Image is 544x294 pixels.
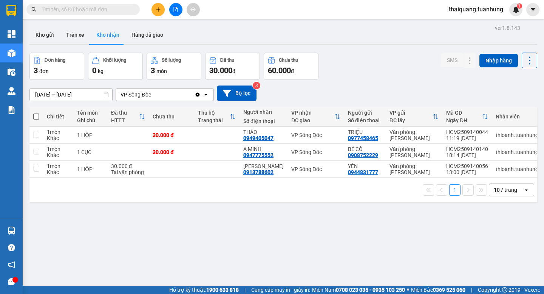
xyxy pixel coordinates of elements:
[29,26,60,44] button: Kho gửi
[243,109,284,115] div: Người nhận
[513,6,519,13] img: icon-new-feature
[47,135,70,141] div: Khác
[187,3,200,16] button: aim
[411,286,465,294] span: Miền Bắc
[243,163,284,169] div: HOÀNG MINH
[156,7,161,12] span: plus
[103,58,126,63] div: Khối lượng
[156,68,167,74] span: món
[243,169,274,175] div: 0913788602
[111,117,139,123] div: HTTT
[8,106,15,114] img: solution-icon
[153,149,190,155] div: 30.000 đ
[291,149,340,155] div: VP Sông Đốc
[205,53,260,80] button: Đã thu30.000đ
[77,149,104,155] div: 1 CỤC
[348,163,382,169] div: YẾN
[433,287,465,293] strong: 0369 525 060
[496,149,538,155] div: thioanh.tuanhung
[77,117,104,123] div: Ghi chú
[151,3,165,16] button: plus
[90,26,125,44] button: Kho nhận
[121,91,151,98] div: VP Sông Đốc
[169,286,239,294] span: Hỗ trợ kỹ thuật:
[162,58,181,63] div: Số lượng
[494,186,517,194] div: 10 / trang
[243,135,274,141] div: 0949405047
[291,132,340,138] div: VP Sông Đốc
[291,166,340,172] div: VP Sông Đốc
[389,163,439,175] div: Văn phòng [PERSON_NAME]
[8,30,15,38] img: dashboard-icon
[47,129,70,135] div: 1 món
[348,152,378,158] div: 0908752229
[8,261,15,268] span: notification
[268,66,291,75] span: 60.000
[153,132,190,138] div: 30.000 đ
[291,117,334,123] div: ĐC giao
[389,110,433,116] div: VP gửi
[232,68,235,74] span: đ
[243,118,284,124] div: Số điện thoại
[47,152,70,158] div: Khác
[446,110,482,116] div: Mã GD
[502,287,507,292] span: copyright
[517,3,522,9] sup: 1
[243,146,284,152] div: A MINH
[111,169,145,175] div: Tại văn phòng
[251,286,310,294] span: Cung cấp máy in - giấy in:
[523,187,529,193] svg: open
[198,110,230,116] div: Thu hộ
[348,129,382,135] div: TRIỆU
[107,107,149,127] th: Toggle SortBy
[446,135,488,141] div: 11:19 [DATE]
[98,68,104,74] span: kg
[8,68,15,76] img: warehouse-icon
[220,58,234,63] div: Đã thu
[6,5,16,16] img: logo-vxr
[34,66,38,75] span: 3
[446,129,488,135] div: HCM2509140044
[243,152,274,158] div: 0947775552
[449,184,461,196] button: 1
[29,53,84,80] button: Đơn hàng3đơn
[253,82,260,89] sup: 3
[291,110,334,116] div: VP nhận
[152,91,153,98] input: Selected VP Sông Đốc.
[526,3,539,16] button: caret-down
[77,110,104,116] div: Tên món
[198,117,230,123] div: Trạng thái
[147,53,201,80] button: Số lượng3món
[336,287,405,293] strong: 0708 023 035 - 0935 103 250
[479,54,518,67] button: Nhập hàng
[206,287,239,293] strong: 1900 633 818
[407,288,409,291] span: ⚪️
[8,227,15,235] img: warehouse-icon
[471,286,472,294] span: |
[496,132,538,138] div: thioanh.tuanhung
[203,92,209,98] svg: open
[30,89,112,101] input: Select a date range.
[442,107,492,127] th: Toggle SortBy
[47,146,70,152] div: 1 món
[441,53,464,67] button: SMS
[348,117,382,123] div: Số điện thoại
[153,114,190,120] div: Chưa thu
[446,117,482,123] div: Ngày ĐH
[92,66,96,75] span: 0
[291,68,294,74] span: đ
[496,114,538,120] div: Nhân viên
[244,286,246,294] span: |
[8,244,15,251] span: question-circle
[530,6,536,13] span: caret-down
[348,110,382,116] div: Người gửi
[47,169,70,175] div: Khác
[348,146,382,152] div: BÉ CÒ
[173,7,178,12] span: file-add
[217,86,257,101] button: Bộ lọc
[389,146,439,158] div: Văn phòng [PERSON_NAME]
[496,166,538,172] div: thioanh.tuanhung
[111,163,145,169] div: 30.000 đ
[389,117,433,123] div: ĐC lấy
[495,24,520,32] div: ver 1.8.143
